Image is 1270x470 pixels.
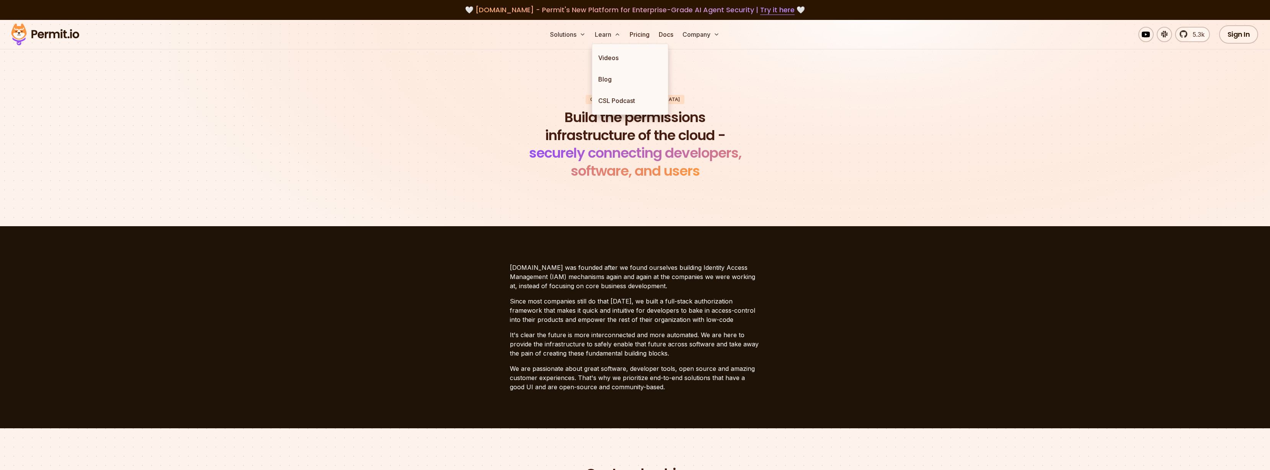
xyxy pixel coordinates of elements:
a: CSL Podcast [592,90,668,111]
button: Learn [592,27,624,42]
a: Blog [592,69,668,90]
p: We are passionate about great software, developer tools, open source and amazing customer experie... [510,364,760,392]
a: Docs [656,27,676,42]
span: 5.3k [1188,30,1205,39]
img: Permit logo [8,21,83,47]
a: Try it here [760,5,795,15]
a: Videos [592,47,668,69]
div: Our mission at [GEOGRAPHIC_DATA] [586,95,684,104]
p: It's clear the future is more interconnected and more automated. We are here to provide the infra... [510,330,760,358]
div: 🤍 🤍 [18,5,1252,15]
a: Pricing [627,27,653,42]
span: [DOMAIN_NAME] - Permit's New Platform for Enterprise-Grade AI Agent Security | [475,5,795,15]
button: Solutions [547,27,589,42]
button: Company [679,27,723,42]
span: securely connecting developers, software, and users [529,143,741,181]
h1: Build the permissions infrastructure of the cloud - [518,109,752,180]
p: Since most companies still do that [DATE], we built a full-stack authorization framework that mak... [510,297,760,324]
p: [DOMAIN_NAME] was founded after we found ourselves building Identity Access Management (IAM) mech... [510,263,760,290]
a: 5.3k [1175,27,1210,42]
a: Sign In [1219,25,1259,44]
